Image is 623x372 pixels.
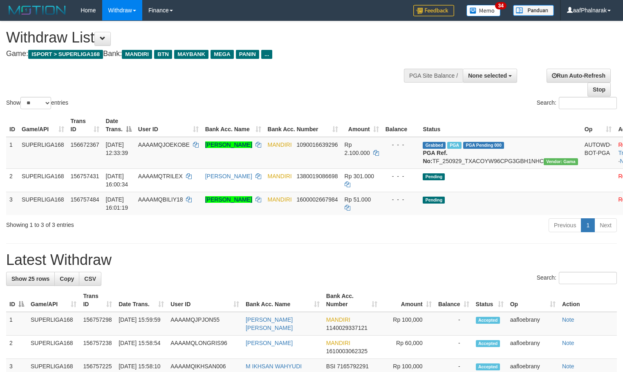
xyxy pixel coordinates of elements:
[6,50,407,58] h4: Game: Bank:
[71,196,99,203] span: 156757484
[246,340,293,346] a: [PERSON_NAME]
[106,141,128,156] span: [DATE] 12:33:39
[581,114,615,137] th: Op: activate to sort column ascending
[337,363,369,370] span: Copy 7165792291 to clipboard
[562,363,574,370] a: Note
[115,289,167,312] th: Date Trans.: activate to sort column ascending
[323,289,381,312] th: Bank Acc. Number: activate to sort column ascending
[28,50,103,59] span: ISPORT > SUPERLIGA168
[27,336,80,359] td: SUPERLIGA168
[562,316,574,323] a: Note
[268,196,292,203] span: MANDIRI
[423,173,445,180] span: Pending
[6,217,253,229] div: Showing 1 to 3 of 3 entries
[18,192,67,215] td: SUPERLIGA168
[447,142,462,149] span: Marked by aafsengchandara
[385,172,417,180] div: - - -
[382,114,420,137] th: Balance
[381,289,435,312] th: Amount: activate to sort column ascending
[507,336,559,359] td: aafloebrany
[71,141,99,148] span: 156672367
[71,173,99,179] span: 156757431
[326,363,336,370] span: BSI
[559,97,617,109] input: Search:
[115,336,167,359] td: [DATE] 15:58:54
[268,141,292,148] span: MANDIRI
[246,316,293,331] a: [PERSON_NAME] [PERSON_NAME]
[6,137,18,169] td: 1
[84,276,96,282] span: CSV
[138,141,190,148] span: AAAAMQJOEKOBE
[296,173,338,179] span: Copy 1380019086698 to clipboard
[549,218,581,232] a: Previous
[79,272,101,286] a: CSV
[115,312,167,336] td: [DATE] 15:59:59
[138,196,183,203] span: AAAAMQBILIY18
[476,363,500,370] span: Accepted
[6,168,18,192] td: 2
[202,114,264,137] th: Bank Acc. Name: activate to sort column ascending
[341,114,382,137] th: Amount: activate to sort column ascending
[6,29,407,46] h1: Withdraw List
[138,173,183,179] span: AAAAMQTRILEX
[167,289,242,312] th: User ID: activate to sort column ascending
[594,218,617,232] a: Next
[6,192,18,215] td: 3
[296,141,338,148] span: Copy 1090016639296 to clipboard
[559,289,617,312] th: Action
[205,196,252,203] a: [PERSON_NAME]
[435,312,473,336] td: -
[236,50,259,59] span: PANIN
[18,137,67,169] td: SUPERLIGA168
[80,289,115,312] th: Trans ID: activate to sort column ascending
[381,312,435,336] td: Rp 100,000
[435,289,473,312] th: Balance: activate to sort column ascending
[385,141,417,149] div: - - -
[6,289,27,312] th: ID: activate to sort column descending
[466,5,501,16] img: Button%20Memo.svg
[326,340,350,346] span: MANDIRI
[296,196,338,203] span: Copy 1600002667984 to clipboard
[167,336,242,359] td: AAAAMQLONGRIS96
[6,114,18,137] th: ID
[205,173,252,179] a: [PERSON_NAME]
[103,114,135,137] th: Date Trans.: activate to sort column descending
[11,276,49,282] span: Show 25 rows
[20,97,51,109] select: Showentries
[495,2,506,9] span: 34
[106,196,128,211] span: [DATE] 16:01:19
[167,312,242,336] td: AAAAMQJPJON55
[6,272,55,286] a: Show 25 rows
[264,114,341,137] th: Bank Acc. Number: activate to sort column ascending
[268,173,292,179] span: MANDIRI
[537,97,617,109] label: Search:
[6,252,617,268] h1: Latest Withdraw
[463,69,517,83] button: None selected
[473,289,507,312] th: Status: activate to sort column ascending
[404,69,463,83] div: PGA Site Balance /
[507,289,559,312] th: Op: activate to sort column ascending
[413,5,454,16] img: Feedback.jpg
[135,114,202,137] th: User ID: activate to sort column ascending
[547,69,611,83] a: Run Auto-Refresh
[18,114,67,137] th: Game/API: activate to sort column ascending
[246,363,302,370] a: M IKHSAN WAHYUDI
[468,72,507,79] span: None selected
[242,289,323,312] th: Bank Acc. Name: activate to sort column ascending
[27,312,80,336] td: SUPERLIGA168
[18,168,67,192] td: SUPERLIGA168
[537,272,617,284] label: Search:
[463,142,504,149] span: PGA Pending
[211,50,234,59] span: MEGA
[544,158,578,165] span: Vendor URL: https://trx31.1velocity.biz
[67,114,103,137] th: Trans ID: activate to sort column ascending
[385,195,417,204] div: - - -
[419,137,581,169] td: TF_250929_TXACOYW96CPG3GBH1NHC
[6,4,68,16] img: MOTION_logo.png
[476,317,500,324] span: Accepted
[6,336,27,359] td: 2
[80,312,115,336] td: 156757298
[581,218,595,232] a: 1
[345,141,370,156] span: Rp 2.100.000
[423,142,446,149] span: Grabbed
